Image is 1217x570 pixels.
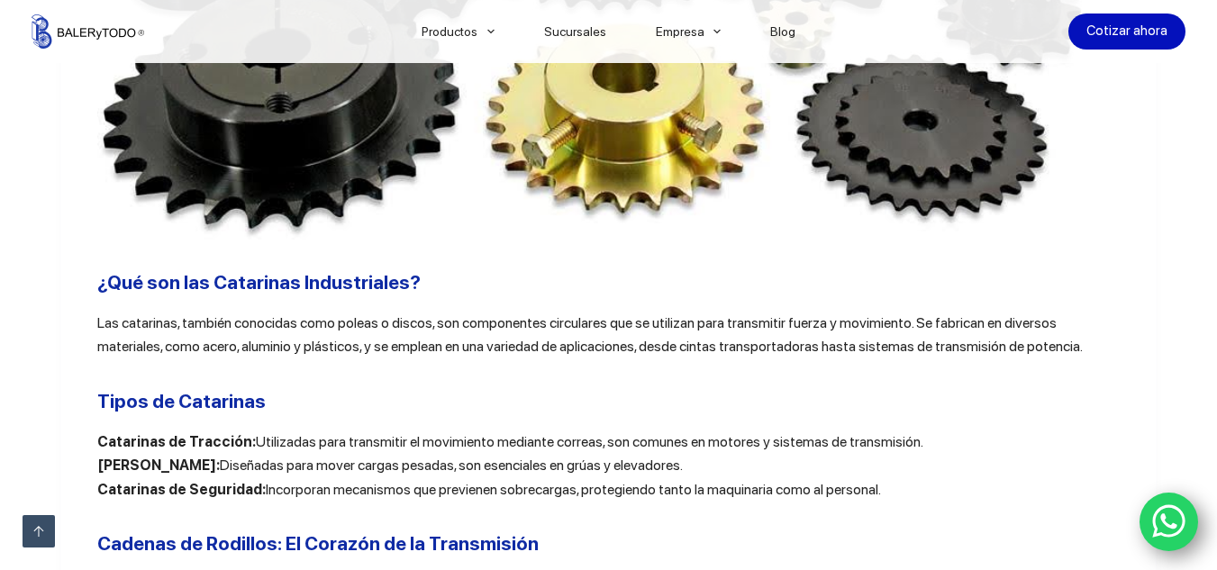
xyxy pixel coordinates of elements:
[32,14,144,49] img: Balerytodo
[97,387,1121,416] h2: Tipos de Catarinas
[97,529,1121,558] h2: Cadenas de Rodillos: El Corazón de la Transmisión
[23,515,55,547] a: Ir arriba
[97,268,1121,297] h2: ¿Qué son las Catarinas Industriales?
[97,433,256,450] strong: Catarinas de Tracción:
[1068,14,1185,50] a: Cotizar ahora
[97,457,220,474] strong: [PERSON_NAME]:
[97,312,1121,359] p: Las catarinas, también conocidas como poleas o discos, son componentes circulares que se utilizan...
[1140,493,1199,552] a: WhatsApp
[97,430,1121,502] p: Utilizadas para transmitir el movimiento mediante correas, son comunes en motores y sistemas de t...
[97,481,266,498] strong: Catarinas de Seguridad:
